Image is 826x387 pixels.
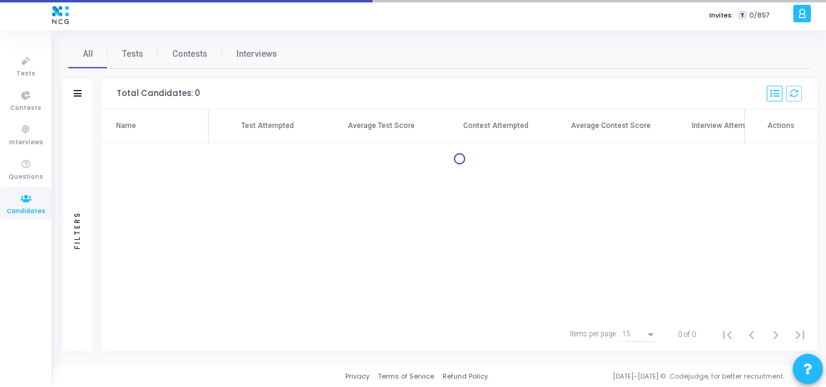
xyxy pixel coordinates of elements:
th: Actions [744,109,817,143]
div: Items per page: [570,328,617,339]
th: Contest Attempted [438,109,553,143]
span: Contests [172,48,207,60]
button: First page [715,322,740,347]
span: All [83,48,93,60]
div: 0 of 0 [678,329,696,340]
span: Contests [10,103,41,114]
span: Tests [16,69,35,79]
div: Filters [72,164,83,296]
span: Questions [8,172,43,182]
button: Previous page [740,322,764,347]
span: T [738,11,746,20]
a: Privacy [345,371,369,382]
th: Interview Attempted [668,109,783,143]
div: Name [116,120,136,131]
a: Terms of Service [378,371,434,382]
span: Interviews [236,48,277,60]
th: Average Contest Score [553,109,668,143]
th: Test Attempted [209,109,324,143]
span: 15 [622,330,631,338]
th: Average Test Score [324,109,438,143]
span: Interviews [9,138,43,148]
img: logo [49,3,72,27]
mat-select: Items per page: [622,330,656,339]
span: Tests [122,48,143,60]
div: Total Candidates: 0 [117,89,200,98]
a: Refund Policy [443,371,488,382]
button: Next page [764,322,788,347]
button: Last page [788,322,812,347]
span: Candidates [7,206,45,217]
span: 0/857 [749,10,770,21]
div: [DATE]-[DATE] © Codejudge, for better recruitment. [488,371,811,382]
label: Invites: [709,10,733,21]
